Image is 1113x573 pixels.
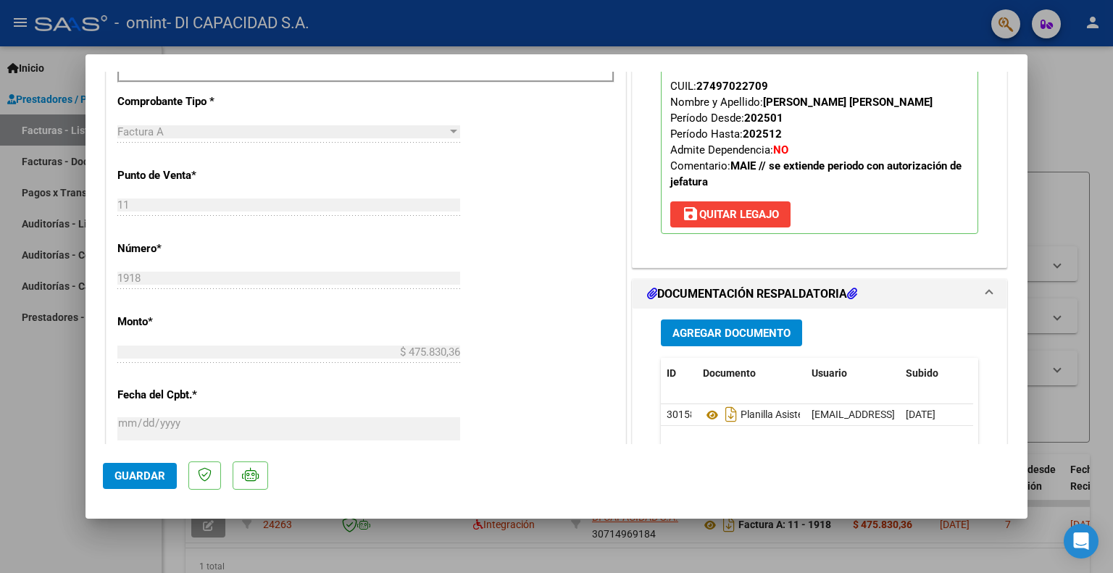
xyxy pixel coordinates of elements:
[667,367,676,379] span: ID
[682,208,779,221] span: Quitar Legajo
[812,367,847,379] span: Usuario
[743,127,782,141] strong: 202512
[661,358,697,389] datatable-header-cell: ID
[900,358,972,389] datatable-header-cell: Subido
[763,96,933,109] strong: [PERSON_NAME] [PERSON_NAME]
[114,469,165,482] span: Guardar
[117,387,267,403] p: Fecha del Cpbt.
[667,409,696,420] span: 30158
[1064,524,1099,559] div: Open Intercom Messenger
[812,409,1046,420] span: [EMAIL_ADDRESS][DOMAIN_NAME] - DI CAPACIDAD
[682,205,699,222] mat-icon: save
[117,241,267,257] p: Número
[696,78,768,94] div: 27497022709
[697,358,806,389] datatable-header-cell: Documento
[117,93,267,110] p: Comprobante Tipo *
[670,201,791,227] button: Quitar Legajo
[670,80,962,188] span: CUIL: Nombre y Apellido: Período Desde: Período Hasta: Admite Dependencia:
[633,280,1006,309] mat-expansion-panel-header: DOCUMENTACIÓN RESPALDATORIA
[117,314,267,330] p: Monto
[103,463,177,489] button: Guardar
[703,409,822,421] span: Planilla Asistencia
[972,358,1045,389] datatable-header-cell: Acción
[670,159,962,188] span: Comentario:
[906,409,935,420] span: [DATE]
[670,159,962,188] strong: MAIE // se extiende periodo con autorización de jefatura
[773,143,788,156] strong: NO
[703,367,756,379] span: Documento
[722,403,741,426] i: Descargar documento
[117,167,267,184] p: Punto de Venta
[744,112,783,125] strong: 202501
[661,319,802,346] button: Agregar Documento
[806,358,900,389] datatable-header-cell: Usuario
[672,327,791,340] span: Agregar Documento
[647,285,857,303] h1: DOCUMENTACIÓN RESPALDATORIA
[661,25,978,234] p: Legajo preaprobado para Período de Prestación:
[117,125,164,138] span: Factura A
[906,367,938,379] span: Subido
